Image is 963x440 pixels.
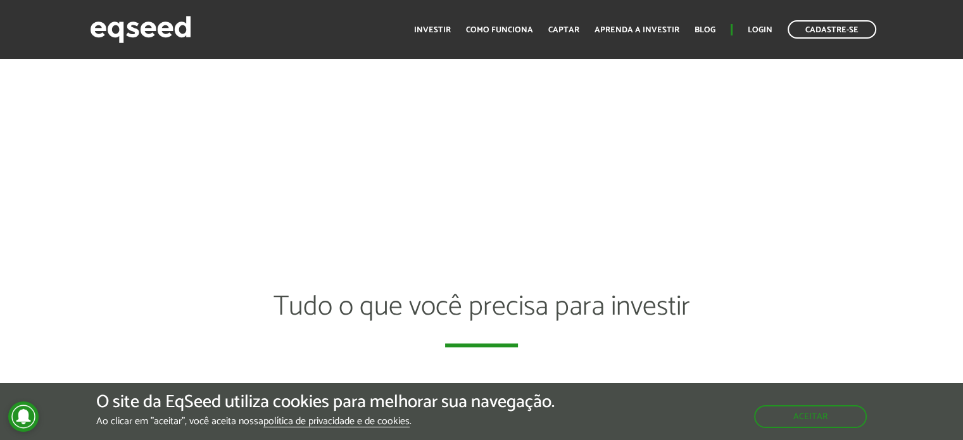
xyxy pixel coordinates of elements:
a: Blog [695,26,715,34]
a: Investir [414,26,451,34]
h5: O site da EqSeed utiliza cookies para melhorar sua navegação. [96,393,555,412]
a: Captar [548,26,579,34]
a: Aprenda a investir [595,26,679,34]
p: Ao clicar em "aceitar", você aceita nossa . [96,415,555,427]
h2: Tudo o que você precisa para investir [170,291,793,347]
a: Cadastre-se [788,20,876,39]
a: política de privacidade e de cookies [263,417,410,427]
a: Como funciona [466,26,533,34]
a: Login [748,26,772,34]
button: Aceitar [754,405,867,428]
img: EqSeed [90,13,191,46]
